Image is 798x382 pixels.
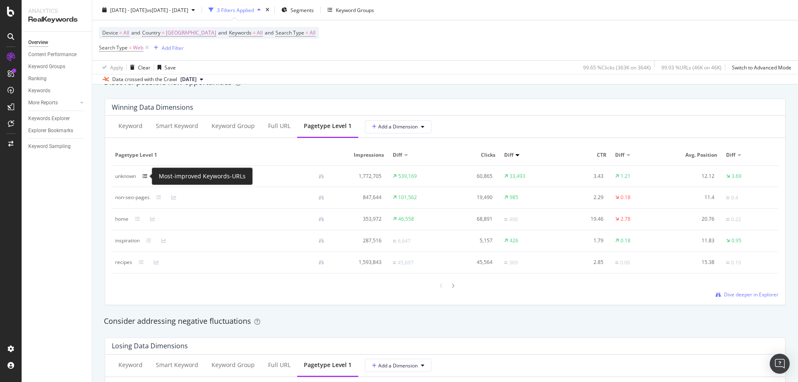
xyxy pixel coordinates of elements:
[337,151,384,159] span: Impressions
[28,15,85,25] div: RealKeywords
[729,61,791,74] button: Switch to Advanced Mode
[28,86,50,95] div: Keywords
[671,237,715,244] div: 11.83
[112,342,188,350] div: Losing Data Dimensions
[615,261,618,264] img: Equal
[110,6,147,13] span: [DATE] - [DATE]
[159,171,246,181] div: Most-improved Keywords-URLs
[129,44,132,51] span: =
[336,6,374,13] div: Keyword Groups
[448,215,493,223] div: 68,891
[559,173,603,180] div: 3.43
[448,194,493,201] div: 19,490
[119,29,122,36] span: =
[731,216,741,223] div: 0.22
[770,354,790,374] div: Open Intercom Messenger
[559,259,603,266] div: 2.85
[102,29,118,36] span: Device
[177,74,207,84] button: [DATE]
[393,261,396,264] img: Equal
[510,237,518,244] div: 426
[278,3,317,17] button: Segments
[99,61,123,74] button: Apply
[504,218,507,221] img: Equal
[620,259,630,266] div: 0.06
[559,215,603,223] div: 19.46
[305,29,308,36] span: =
[118,361,143,369] div: Keyword
[393,240,396,242] img: Equal
[166,27,216,39] span: [GEOGRAPHIC_DATA]
[257,27,263,39] span: All
[264,6,271,14] div: times
[291,6,314,13] span: Segments
[265,29,273,36] span: and
[398,194,417,201] div: 101,562
[28,126,73,135] div: Explorer Bookmarks
[165,64,176,71] div: Save
[448,151,495,159] span: Clicks
[671,215,715,223] div: 20.76
[147,6,188,13] span: vs [DATE] - [DATE]
[205,3,264,17] button: 3 Filters Applied
[28,86,86,95] a: Keywords
[731,194,738,202] div: 0.4
[671,151,718,159] span: Avg. Position
[726,151,735,159] span: Diff
[131,29,140,36] span: and
[115,237,140,244] div: inspiration
[510,173,525,180] div: 33,493
[28,74,47,83] div: Ranking
[104,316,786,327] div: Consider addressing negative fluctuations
[156,361,198,369] div: Smart Keyword
[621,173,631,180] div: 1.21
[504,151,513,159] span: Diff
[504,261,507,264] img: Equal
[559,194,603,201] div: 2.29
[276,29,304,36] span: Search Type
[398,237,411,245] div: 6,647
[621,215,631,223] div: 2.78
[337,194,382,201] div: 847,644
[337,173,382,180] div: 1,772,705
[28,114,86,123] a: Keywords Explorer
[150,43,184,53] button: Add Filter
[162,29,165,36] span: =
[731,259,741,266] div: 0.19
[28,7,85,15] div: Analytics
[731,237,741,244] div: 0.95
[448,259,493,266] div: 45,564
[365,359,431,372] button: Add a Dimension
[156,122,198,130] div: Smart Keyword
[671,194,715,201] div: 11.4
[28,50,76,59] div: Content Performance
[212,361,255,369] div: Keyword Group
[732,64,791,71] div: Switch to Advanced Mode
[115,259,132,266] div: recipes
[671,259,715,266] div: 15.38
[127,61,150,74] button: Clear
[724,291,778,298] span: Dive deeper in Explorer
[310,27,315,39] span: All
[28,114,70,123] div: Keywords Explorer
[583,64,651,71] div: 99.65 % Clicks ( 363K on 364K )
[218,29,227,36] span: and
[253,29,256,36] span: =
[268,361,291,369] div: Full URL
[115,151,329,159] span: pagetype Level 1
[268,122,291,130] div: Full URL
[304,361,352,369] div: pagetype Level 1
[398,215,414,223] div: 46,558
[229,29,251,36] span: Keywords
[398,173,417,180] div: 539,169
[398,259,414,266] div: 45,697
[559,151,606,159] span: CTR
[28,142,86,151] a: Keyword Sampling
[509,259,518,266] div: 369
[726,197,729,199] img: Equal
[133,42,143,54] span: Web
[726,218,729,221] img: Equal
[28,142,71,151] div: Keyword Sampling
[162,44,184,51] div: Add Filter
[448,173,493,180] div: 60,865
